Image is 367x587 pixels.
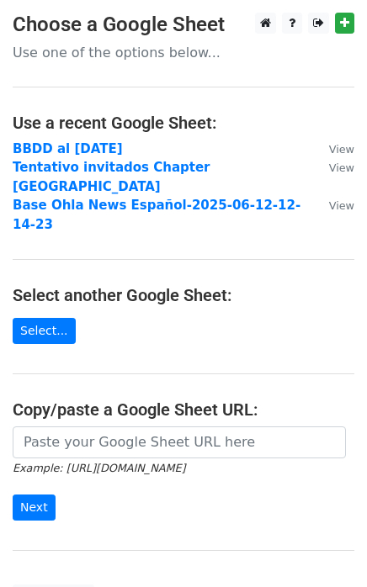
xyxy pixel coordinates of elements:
[13,285,354,305] h4: Select another Google Sheet:
[13,141,123,156] a: BBDD al [DATE]
[13,198,301,232] a: Base Ohla News Español-2025-06-12-12-14-23
[13,426,346,458] input: Paste your Google Sheet URL here
[13,494,56,521] input: Next
[312,198,354,213] a: View
[13,44,354,61] p: Use one of the options below...
[329,161,354,174] small: View
[13,399,354,420] h4: Copy/paste a Google Sheet URL:
[13,13,354,37] h3: Choose a Google Sheet
[312,141,354,156] a: View
[13,318,76,344] a: Select...
[13,113,354,133] h4: Use a recent Google Sheet:
[13,160,210,194] a: Tentativo invitados Chapter [GEOGRAPHIC_DATA]
[13,462,185,474] small: Example: [URL][DOMAIN_NAME]
[312,160,354,175] a: View
[329,143,354,156] small: View
[329,199,354,212] small: View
